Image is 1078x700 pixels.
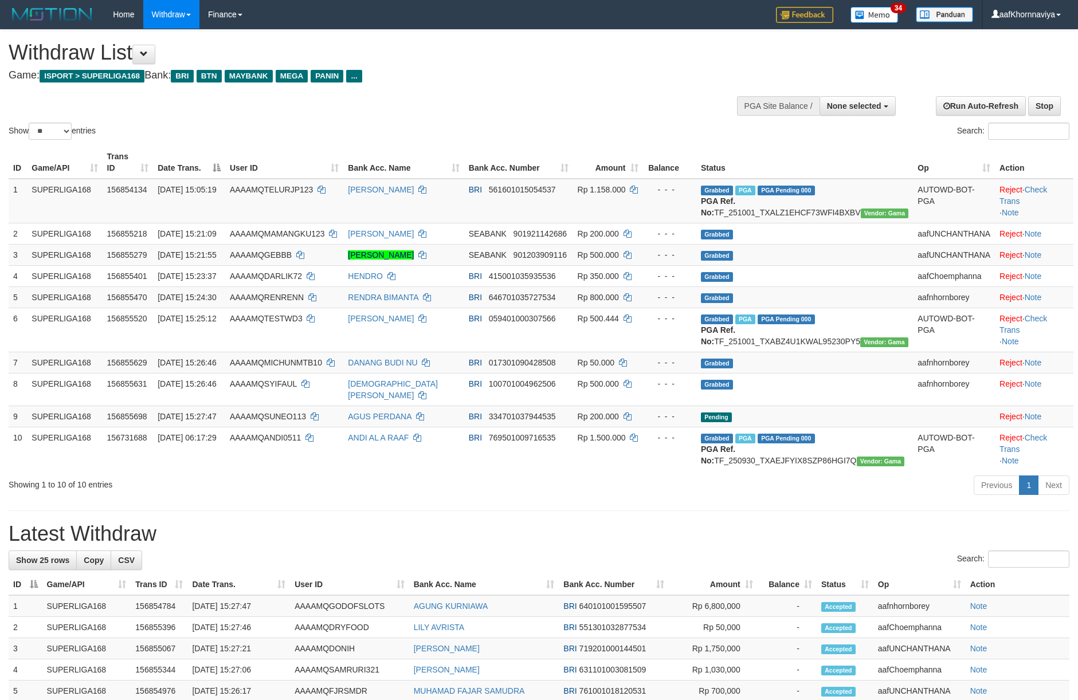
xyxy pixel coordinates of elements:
[131,595,187,617] td: 156854784
[9,574,42,595] th: ID: activate to sort column descending
[9,638,42,659] td: 3
[696,427,913,471] td: TF_250930_TXAEJFYIX8SZP86HGI7Q
[999,412,1022,421] a: Reject
[290,638,409,659] td: AAAAMQDONIH
[758,595,817,617] td: -
[9,373,27,406] td: 8
[999,185,1047,206] a: Check Trans
[913,265,995,286] td: aafChoemphanna
[579,644,646,653] span: Copy 719201000144501 to clipboard
[1025,272,1042,281] a: Note
[758,314,815,324] span: PGA Pending
[414,686,525,695] a: MUHAMAD FAJAR SAMUDRA
[158,379,216,388] span: [DATE] 15:26:46
[1028,96,1061,116] a: Stop
[559,574,669,595] th: Bank Acc. Number: activate to sort column ascending
[9,427,27,471] td: 10
[873,617,966,638] td: aafChoemphanna
[578,358,615,367] span: Rp 50.000
[489,433,556,442] span: Copy 769501009716535 to clipboard
[995,427,1073,471] td: · ·
[9,617,42,638] td: 2
[107,229,147,238] span: 156855218
[648,411,692,422] div: - - -
[737,96,820,116] div: PGA Site Balance /
[1025,250,1042,259] a: Note
[469,412,482,421] span: BRI
[1038,475,1069,495] a: Next
[857,457,905,466] span: Vendor URL: https://trx31.1velocity.biz
[9,286,27,308] td: 5
[513,250,567,259] span: Copy 901203909116 to clipboard
[821,623,856,633] span: Accepted
[995,265,1073,286] td: ·
[469,314,482,323] span: BRI
[9,308,27,352] td: 6
[489,185,556,194] span: Copy 561601015054537 to clipboard
[158,229,216,238] span: [DATE] 15:21:09
[27,244,102,265] td: SUPERLIGA168
[107,433,147,442] span: 156731688
[735,186,755,195] span: Marked by aafsengchandara
[701,196,735,217] b: PGA Ref. No:
[578,412,619,421] span: Rp 200.000
[999,379,1022,388] a: Reject
[158,272,216,281] span: [DATE] 15:23:37
[850,7,899,23] img: Button%20Memo.svg
[776,7,833,23] img: Feedback.jpg
[158,293,216,302] span: [DATE] 15:24:30
[758,574,817,595] th: Balance: activate to sort column ascending
[648,270,692,282] div: - - -
[701,186,733,195] span: Grabbed
[1025,379,1042,388] a: Note
[1002,456,1019,465] a: Note
[290,659,409,681] td: AAAAMQSAMRURI321
[469,293,482,302] span: BRI
[579,601,646,611] span: Copy 640101001595507 to clipboard
[103,146,154,179] th: Trans ID: activate to sort column ascending
[9,522,1069,545] h1: Latest Withdraw
[957,123,1069,140] label: Search:
[107,293,147,302] span: 156855470
[701,230,733,239] span: Grabbed
[735,434,755,443] span: Marked by aafromsomean
[348,314,414,323] a: [PERSON_NAME]
[701,251,733,261] span: Grabbed
[563,644,577,653] span: BRI
[701,445,735,465] b: PGA Ref. No:
[648,313,692,324] div: - - -
[118,556,135,565] span: CSV
[489,358,556,367] span: Copy 017301090428508 to clipboard
[414,644,480,653] a: [PERSON_NAME]
[1002,208,1019,217] a: Note
[489,412,556,421] span: Copy 334701037944535 to clipboard
[999,433,1022,442] a: Reject
[995,308,1073,352] td: · ·
[131,638,187,659] td: 156855067
[970,644,987,653] a: Note
[230,314,303,323] span: AAAAMQTESTWD3
[311,70,343,82] span: PANIN
[9,6,96,23] img: MOTION_logo.png
[643,146,696,179] th: Balance
[669,574,758,595] th: Amount: activate to sort column ascending
[578,250,619,259] span: Rp 500.000
[995,244,1073,265] td: ·
[563,623,577,632] span: BRI
[27,286,102,308] td: SUPERLIGA168
[27,406,102,427] td: SUPERLIGA168
[348,272,383,281] a: HENDRO
[817,574,873,595] th: Status: activate to sort column ascending
[348,358,417,367] a: DANANG BUDI NU
[913,286,995,308] td: aafnhornborey
[107,250,147,259] span: 156855279
[414,601,488,611] a: AGUNG KURNIAWA
[469,379,482,388] span: BRI
[1025,229,1042,238] a: Note
[578,379,619,388] span: Rp 500.000
[469,433,482,442] span: BRI
[970,665,987,674] a: Note
[999,433,1047,454] a: Check Trans
[913,223,995,244] td: aafUNCHANTHANA
[995,223,1073,244] td: ·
